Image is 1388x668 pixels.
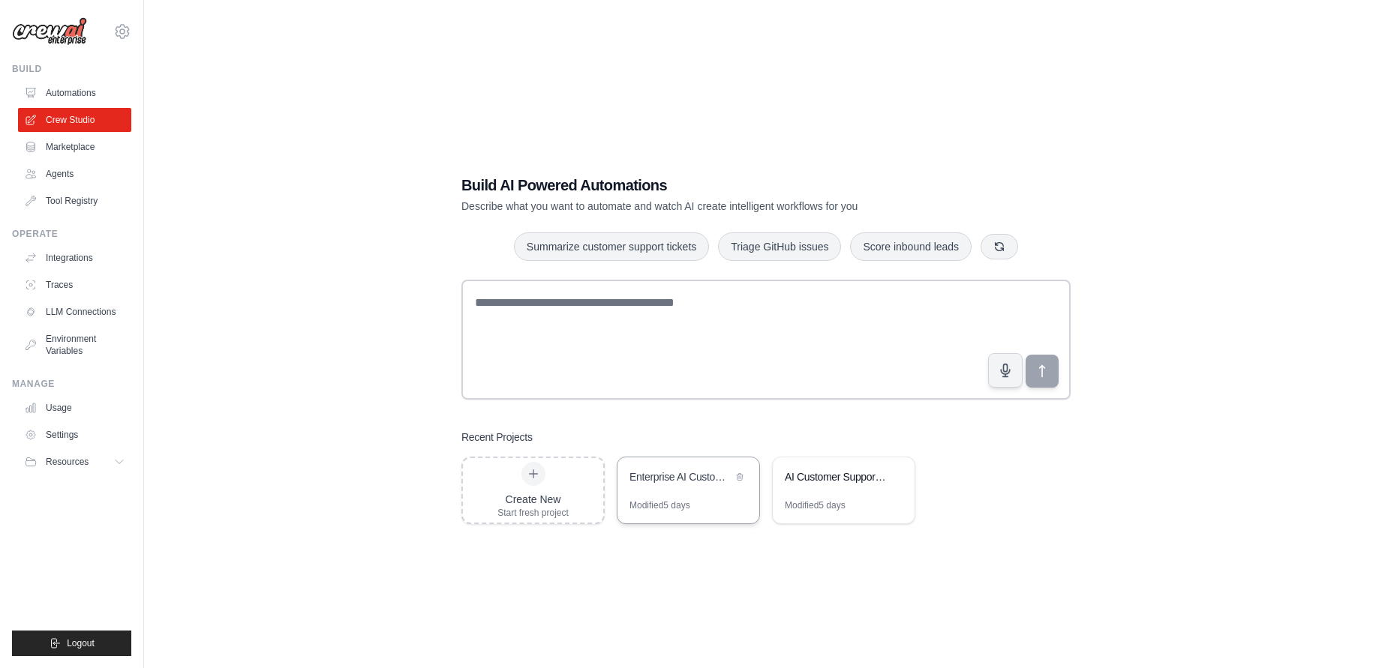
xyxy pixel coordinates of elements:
[18,300,131,324] a: LLM Connections
[18,135,131,159] a: Marketplace
[850,232,972,261] button: Score inbound leads
[18,273,131,297] a: Traces
[988,353,1023,388] button: Click to speak your automation idea
[46,456,89,468] span: Resources
[67,637,95,649] span: Logout
[12,63,131,75] div: Build
[981,234,1018,259] button: Get new suggestions
[18,423,131,447] a: Settings
[1313,596,1388,668] iframe: Chat Widget
[18,396,131,420] a: Usage
[629,469,732,484] div: Enterprise AI Customer Success Platform
[732,469,747,484] button: Delete project
[461,430,533,445] h3: Recent Projects
[12,17,87,46] img: Logo
[461,175,966,196] h1: Build AI Powered Automations
[18,450,131,474] button: Resources
[497,507,569,519] div: Start fresh project
[18,189,131,213] a: Tool Registry
[514,232,709,261] button: Summarize customer support tickets
[785,469,888,484] div: AI Customer Support RAG System
[18,246,131,270] a: Integrations
[12,228,131,240] div: Operate
[18,162,131,186] a: Agents
[18,108,131,132] a: Crew Studio
[785,499,846,511] div: Modified 5 days
[461,199,966,214] p: Describe what you want to automate and watch AI create intelligent workflows for you
[629,499,690,511] div: Modified 5 days
[497,492,569,507] div: Create New
[718,232,841,261] button: Triage GitHub issues
[12,378,131,390] div: Manage
[18,81,131,105] a: Automations
[12,631,131,656] button: Logout
[18,327,131,363] a: Environment Variables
